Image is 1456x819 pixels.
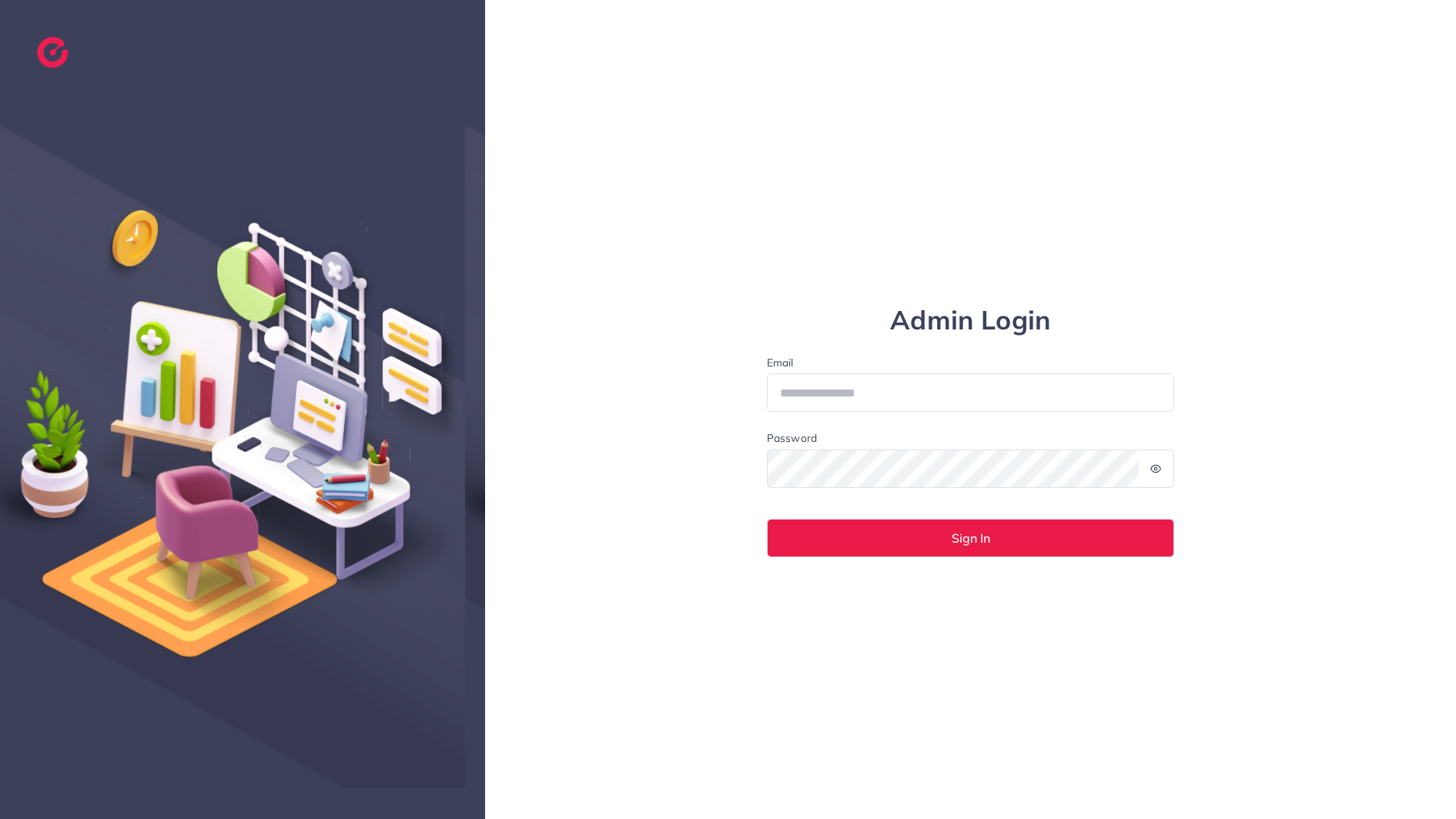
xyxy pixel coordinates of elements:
img: logo [37,37,69,68]
button: Sign In [767,519,1175,557]
label: Email [767,355,1175,370]
span: Sign In [952,532,990,544]
h1: Admin Login [767,305,1175,336]
label: Password [767,430,817,446]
